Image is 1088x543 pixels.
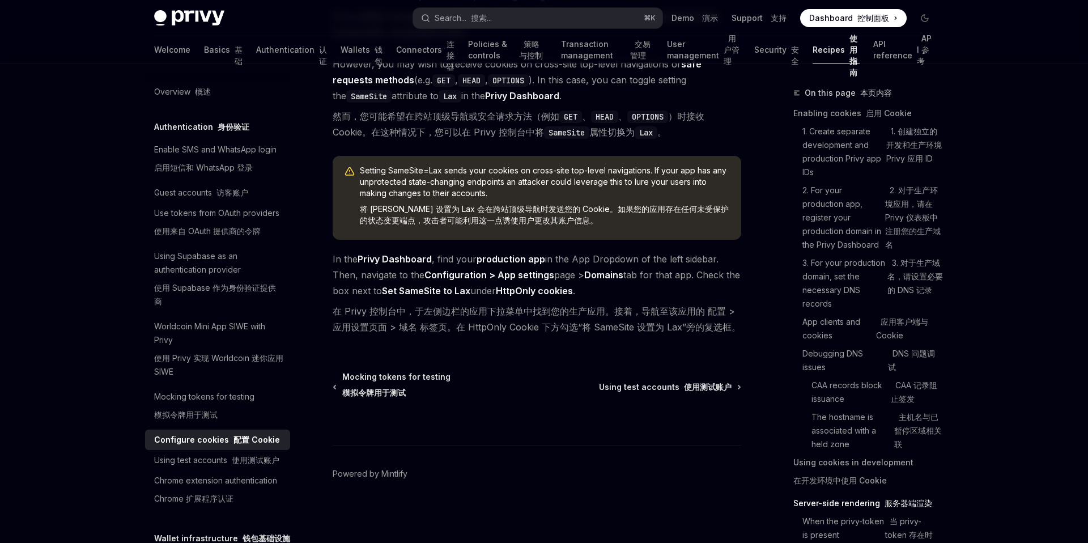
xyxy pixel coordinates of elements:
[800,9,907,27] a: Dashboard 控制面板
[334,371,450,403] a: Mocking tokens for testing模拟令牌用于测试
[559,111,582,123] code: GET
[195,87,211,96] font: 概述
[732,12,787,24] a: Support 支持
[145,139,290,183] a: Enable SMS and WhatsApp login启用短信和 WhatsApp 登录
[791,45,799,66] font: 安全
[342,371,450,403] span: Mocking tokens for testing
[485,90,559,101] strong: Privy Dashboard
[809,12,889,24] span: Dashboard
[342,388,406,397] font: 模拟令牌用于测试
[885,516,933,540] font: 当 privy-token 存在时
[154,320,283,383] div: Worldcoin Mini App SIWE with Privy
[793,313,943,345] a: App clients and cookies 应用客户端与 Cookie
[382,285,470,296] strong: Set SameSite to Lax
[544,126,589,139] code: SameSite
[519,39,543,60] font: 策略与控制
[154,494,233,503] font: Chrome 扩展程序认证
[154,249,283,313] div: Using Supabase as an authentication provider
[346,90,392,103] code: SameSite
[204,36,243,63] a: Basics 基础
[154,410,218,419] font: 模拟令牌用于测试
[488,74,529,87] code: OPTIONS
[154,474,277,510] div: Chrome extension authentication
[154,120,249,134] h5: Authentication
[235,45,243,66] font: 基础
[471,13,492,23] font: 搜索...
[333,468,407,480] a: Powered by Mintlify
[447,39,454,71] font: 连接器
[154,353,283,376] font: 使用 Privy 实现 Worldcoin 迷你应用 SIWE
[358,253,432,265] a: Privy Dashboard
[413,8,663,28] button: Search... 搜索...⌘K
[860,88,892,97] font: 本页内容
[218,122,249,131] font: 身份验证
[793,476,887,485] font: 在开发环境中使用 Cookie
[891,380,937,404] font: CAA 记录阻止签发
[805,86,892,100] span: On this page
[849,33,857,77] font: 使用指南
[145,450,290,470] a: Using test accounts 使用测试账户
[360,165,730,231] span: Setting SameSite=Lax sends your cookies on cross-site top-level navigations. If your app has any ...
[599,381,740,393] a: Using test accounts 使用测试账户
[886,126,944,163] font: 1. 创建独立的开发和生产环境 Privy 应用 ID
[154,85,211,99] div: Overview
[154,206,279,243] div: Use tokens from OAuth providers
[813,36,860,63] a: Recipes 使用指南
[333,306,741,333] font: 在 Privy 控制台中，于左侧边栏的应用下拉菜单中找到您的生产应用。接着，导航至该应用的 配置 > 应用设置页面 > 域名 标签页。在 HttpOnly Cookie 下方勾选“将 SameS...
[771,13,787,23] font: 支持
[477,253,545,265] strong: production app
[876,317,930,340] font: 应用客户端与 Cookie
[684,382,732,392] font: 使用测试账户
[485,90,559,102] a: Privy Dashboard
[885,498,932,508] font: 服务器端渲染
[793,376,943,408] a: CAA records block issuance CAA 记录阻止签发
[154,36,190,63] a: Welcome
[496,285,573,296] strong: HttpOnly cookies
[154,453,279,467] div: Using test accounts
[793,453,943,494] a: Using cookies in development在开发环境中使用 Cookie
[866,108,912,118] font: 启用 Cookie
[319,45,327,66] font: 认证
[888,349,935,372] font: DNS 问题调试
[333,56,741,145] span: However, you may wish to receive cookies on cross-site top-level navigations or (e.g. , , ). In t...
[468,36,547,63] a: Policies & controls 策略与控制
[894,412,942,449] font: 主机名与已暂停区域相关联
[432,74,455,87] code: GET
[439,90,461,103] code: Lax
[630,39,651,60] font: 交易管理
[458,74,485,87] code: HEAD
[154,163,253,172] font: 启用短信和 WhatsApp 登录
[154,390,254,426] div: Mocking tokens for testing
[561,36,653,63] a: Transaction management 交易管理
[145,183,290,203] a: Guest accounts 访客账户
[344,166,355,177] svg: Warning
[154,283,276,306] font: 使用 Supabase 作为身份验证提供商
[333,251,741,340] span: In the , find your in the App Dropdown of the left sidebar. Then, navigate to the page > tab for ...
[793,254,943,313] a: 3. For your production domain, set the necessary DNS records 3. 对于生产域名，请设置必要的 DNS 记录
[591,111,618,123] code: HEAD
[857,13,889,23] font: 控制面板
[333,111,704,138] font: 然而，您可能希望在跨站顶级导航或安全请求方法（例如 、 、 ）时接收 Cookie。在这种情况下，您可以在 Privy 控制台中将 属性切换为 。
[885,185,941,249] font: 2. 对于生产环境应用，请在 Privy 仪表板中注册您的生产域名
[154,143,277,179] div: Enable SMS and WhatsApp login
[154,186,248,200] div: Guest accounts
[671,12,718,24] a: Demo 演示
[360,204,729,225] font: 将 [PERSON_NAME] 设置为 Lax 会在跨站顶级导航时发送您的 Cookie。如果您的应用存在任何未受保护的状态变更端点，攻击者可能利用这一点诱使用户更改其账户信息。
[702,13,718,23] font: 演示
[424,269,554,281] strong: Configuration > App settings
[644,14,656,23] span: ⌘ K
[154,226,261,236] font: 使用来自 OAuth 提供商的令牌
[154,10,224,26] img: dark logo
[256,36,327,63] a: Authentication 认证
[793,122,943,181] a: 1. Create separate development and production Privy app IDs 1. 创建独立的开发和生产环境 Privy 应用 ID
[233,435,280,444] font: 配置 Cookie
[635,126,657,139] code: Lax
[145,316,290,387] a: Worldcoin Mini App SIWE with Privy使用 Privy 实现 Worldcoin 迷你应用 SIWE
[793,345,943,376] a: Debugging DNS issues DNS 问题调试
[599,381,732,393] span: Using test accounts
[145,203,290,246] a: Use tokens from OAuth providers使用来自 OAuth 提供商的令牌
[917,33,932,66] font: API 参考
[145,82,290,102] a: Overview 概述
[145,430,290,450] a: Configure cookies 配置 Cookie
